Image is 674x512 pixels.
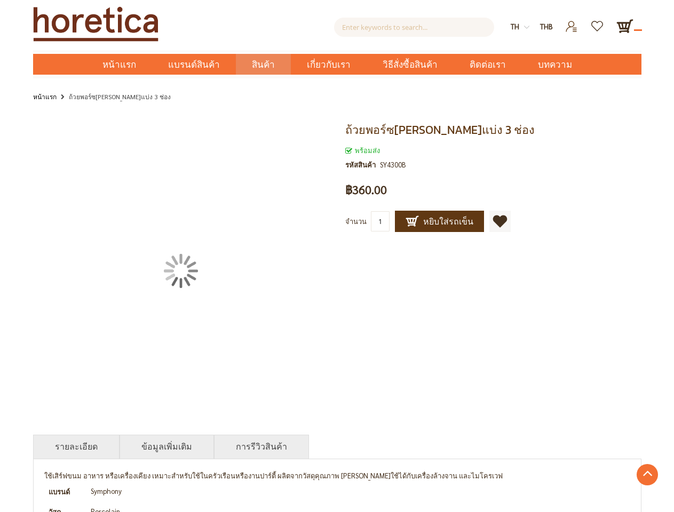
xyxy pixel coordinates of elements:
a: หน้าแรก [86,54,152,75]
div: สถานะของสินค้า [345,145,641,156]
a: วิธีสั่งซื้อสินค้า [367,54,454,75]
span: ฿360.00 [345,184,387,196]
div: SY4300B [380,159,406,171]
a: การรีวิวสินค้า [236,440,287,453]
span: th [511,22,519,31]
a: รายละเอียด [55,440,98,453]
a: หน้าแรก [33,91,57,102]
span: ถ้วยพอร์ซ[PERSON_NAME]แบ่ง 3 ช่อง [345,121,535,139]
a: เพิ่มไปยังรายการโปรด [489,211,511,232]
span: THB [540,22,553,31]
span: ติดต่อเรา [470,54,506,76]
img: กำลังโหลด... [164,254,198,288]
strong: รหัสสินค้า [345,159,380,171]
span: เกี่ยวกับเรา [307,54,351,76]
li: ถ้วยพอร์ซ[PERSON_NAME]แบ่ง 3 ช่อง [58,91,171,104]
span: จำนวน [345,217,367,226]
a: Go to Top [637,464,658,485]
th: แบรนด์ [44,482,87,502]
td: Symphony [87,482,630,502]
img: Horetica.com [33,6,158,42]
a: เข้าสู่ระบบ [559,18,585,27]
a: รายการโปรด [585,18,611,27]
span: สินค้า [252,54,275,76]
a: สินค้า [236,54,291,75]
button: หยิบใส่รถเข็น [395,211,484,232]
a: แบรนด์สินค้า [152,54,236,75]
a: บทความ [522,54,588,75]
a: ติดต่อเรา [454,54,522,75]
img: dropdown-icon.svg [524,25,529,30]
span: บทความ [538,54,572,76]
a: ข้อมูลเพิ่มเติม [141,440,192,453]
span: พร้อมส่ง [345,146,380,155]
span: หยิบใส่รถเข็น [406,215,473,228]
div: ใช้เสิร์ฟขนม อาหาร หรือเครื่องเคียง เหมาะสำหรับใช้ในครัวเรือนหรืองานปาร์ตี้ ผลิตจากวัสดุคุณภาพ [P... [44,470,630,482]
a: เกี่ยวกับเรา [291,54,367,75]
span: แบรนด์สินค้า [168,54,220,76]
span: หน้าแรก [102,58,136,71]
span: วิธีสั่งซื้อสินค้า [383,54,438,76]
